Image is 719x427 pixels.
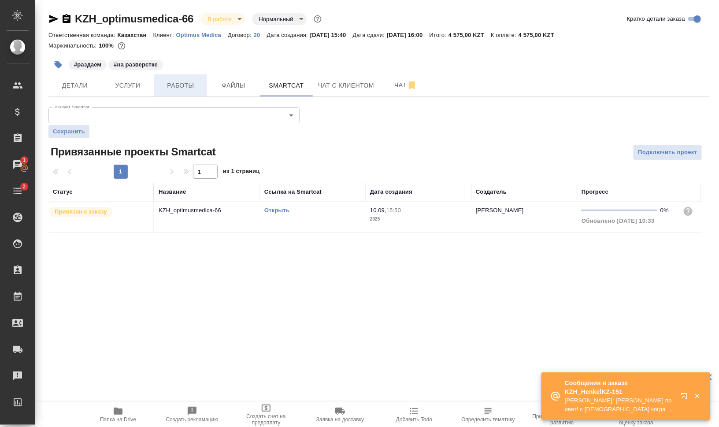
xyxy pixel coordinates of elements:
[48,145,216,159] span: Привязанные проекты Smartcat
[234,413,298,426] span: Создать счет на предоплату
[75,13,193,25] a: KZH_optimusmedica-66
[310,32,353,38] p: [DATE] 15:40
[318,80,374,91] span: Чат с клиентом
[116,40,127,52] button: 0.00 KZT;
[153,32,176,38] p: Клиент:
[54,80,96,91] span: Детали
[264,207,289,213] a: Открыть
[476,188,507,196] div: Создатель
[256,15,296,23] button: Нормальный
[461,416,515,423] span: Определить тематику
[688,392,706,400] button: Закрыть
[387,32,430,38] p: [DATE] 16:00
[660,206,676,215] div: 0%
[53,127,85,136] span: Сохранить
[107,80,149,91] span: Услуги
[176,31,228,38] a: Optimus Medica
[229,402,303,427] button: Создать счет на предоплату
[451,402,525,427] button: Определить тематику
[491,32,519,38] p: К оплате:
[159,188,186,196] div: Название
[396,416,432,423] span: Добавить Todo
[48,107,300,123] div: ​
[264,188,322,196] div: Ссылка на Smartcat
[17,182,31,191] span: 2
[448,32,491,38] p: 4 575,00 KZT
[565,396,675,414] p: [PERSON_NAME]: [PERSON_NAME] привет! с [DEMOGRAPHIC_DATA] когда ждать?
[166,416,219,423] span: Создать рекламацию
[53,188,73,196] div: Статус
[582,217,655,224] span: Обновлено [DATE] 10:33
[633,145,702,160] button: Подключить проект
[228,32,254,38] p: Договор:
[48,42,99,49] p: Маржинальность:
[61,14,72,24] button: Скопировать ссылку
[627,15,685,23] span: Кратко детали заказа
[74,60,101,69] p: #раздаем
[159,80,202,91] span: Работы
[476,207,524,213] p: [PERSON_NAME]
[48,55,68,74] button: Добавить тэг
[385,80,427,91] span: Чат
[519,32,561,38] p: 4 575,00 KZT
[48,32,118,38] p: Ответственная команда:
[386,207,401,213] p: 15:50
[303,402,377,427] button: Заявка на доставку
[370,215,467,224] p: 2025
[254,32,267,38] p: 20
[252,13,307,25] div: В работе
[582,188,608,196] div: Прогресс
[430,32,448,38] p: Итого:
[565,379,675,396] p: Сообщения в заказе KZH_HenkelKZ-151
[55,207,107,216] p: Привязан к заказу
[530,413,594,426] span: Призвать менеджера по развитию
[200,13,245,25] div: В работе
[99,42,116,49] p: 100%
[407,80,417,91] svg: Отписаться
[525,402,599,427] button: Призвать менеджера по развитию
[370,188,412,196] div: Дата создания
[353,32,387,38] p: Дата сдачи:
[267,32,310,38] p: Дата создания:
[377,402,451,427] button: Добавить Todo
[316,416,364,423] span: Заявка на доставку
[254,31,267,38] a: 20
[159,206,256,215] p: KZH_optimusmedica-66
[675,387,697,409] button: Открыть в новой вкладке
[155,402,229,427] button: Создать рекламацию
[223,166,260,179] span: из 1 страниц
[17,156,31,165] span: 1
[81,402,155,427] button: Папка на Drive
[48,14,59,24] button: Скопировать ссылку для ЯМессенджера
[114,60,158,69] p: #на разверстке
[118,32,153,38] p: Казахстан
[312,13,323,25] button: Доп статусы указывают на важность/срочность заказа
[212,80,255,91] span: Файлы
[2,154,33,176] a: 1
[205,15,234,23] button: В работе
[48,125,89,138] button: Сохранить
[370,207,386,213] p: 10.09,
[176,32,228,38] p: Optimus Medica
[100,416,136,423] span: Папка на Drive
[265,80,308,91] span: Smartcat
[638,147,697,158] span: Подключить проект
[2,180,33,202] a: 2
